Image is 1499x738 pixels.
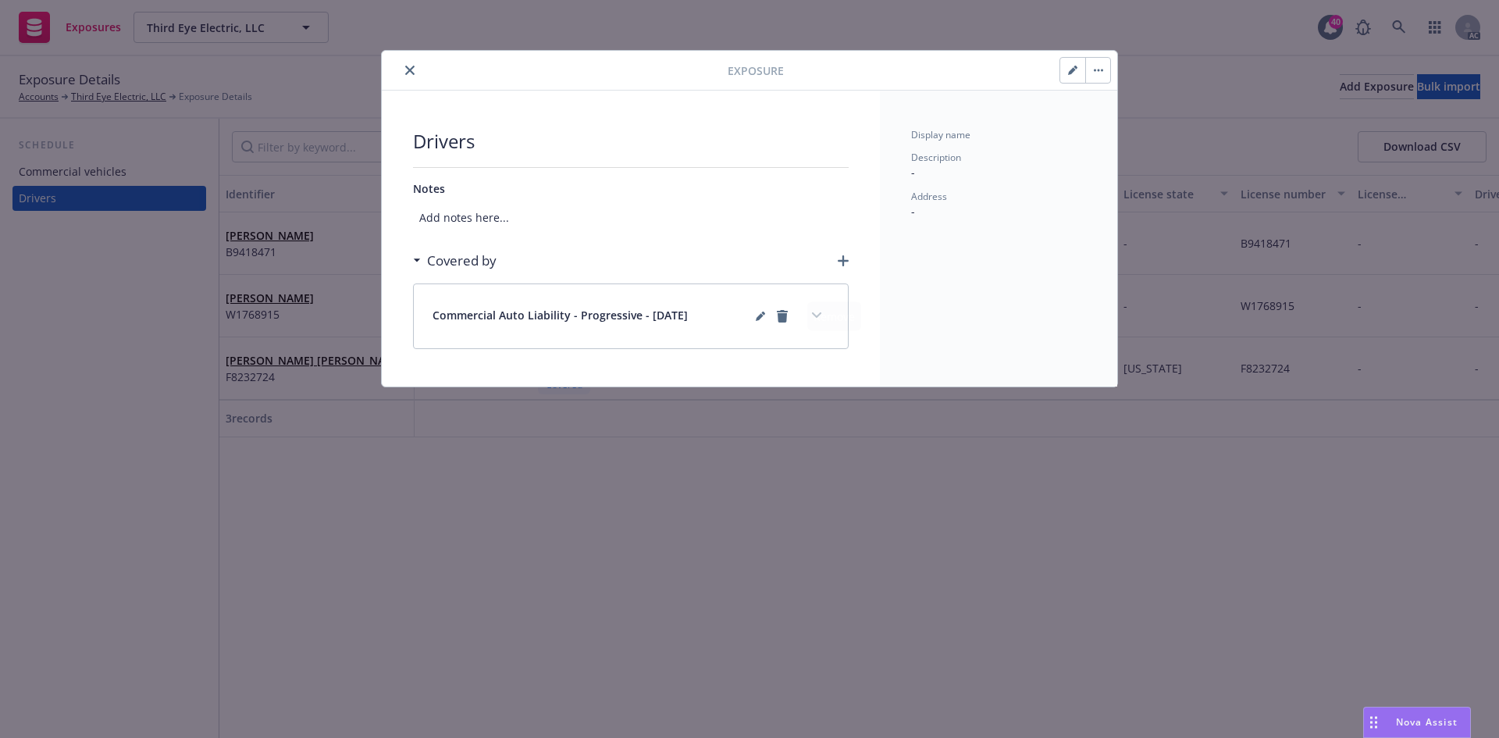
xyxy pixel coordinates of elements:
[911,151,961,164] span: Description
[773,307,792,326] a: remove
[401,61,419,80] button: close
[427,251,497,271] h3: Covered by
[414,284,848,348] div: Commercial Auto Liability - Progressive - [DATE]editPencilremoveexpand content
[911,128,970,141] span: Display name
[413,251,497,271] div: Covered by
[413,128,849,155] span: Drivers
[1363,707,1471,738] button: Nova Assist
[413,203,849,232] span: Add notes here...
[433,307,688,326] span: Commercial Auto Liability - Progressive - [DATE]
[911,204,915,219] span: -
[1364,708,1383,737] div: Drag to move
[911,165,915,180] span: -
[911,190,947,203] span: Address
[1396,715,1458,729] span: Nova Assist
[751,307,770,326] a: editPencil
[728,62,784,79] span: Exposure
[413,181,445,196] span: Notes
